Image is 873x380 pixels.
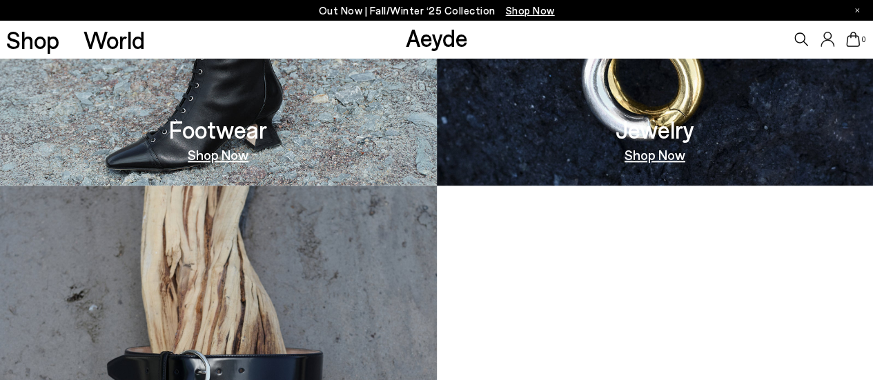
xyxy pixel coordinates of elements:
a: World [84,28,145,52]
a: Shop Now [625,148,685,161]
span: 0 [860,36,867,43]
a: Aeyde [405,23,467,52]
a: Shop Now [188,148,248,161]
p: Out Now | Fall/Winter ‘25 Collection [319,2,555,19]
a: Shop [6,28,59,52]
h3: Jewelry [616,117,694,141]
span: Navigate to /collections/new-in [506,4,555,17]
a: 0 [846,32,860,47]
h3: Footwear [169,117,267,141]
